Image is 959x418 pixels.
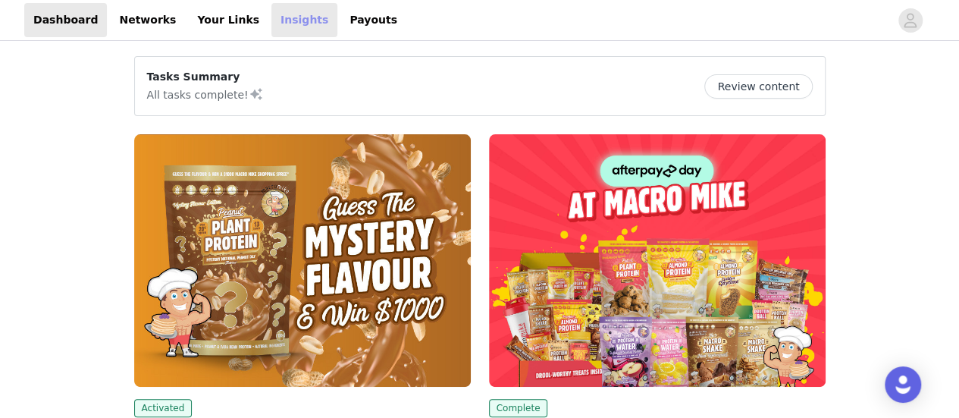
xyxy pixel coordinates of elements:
a: Your Links [188,3,268,37]
p: Tasks Summary [147,69,264,85]
a: Networks [110,3,185,37]
p: All tasks complete! [147,85,264,103]
a: Payouts [340,3,406,37]
a: Dashboard [24,3,107,37]
span: Activated [134,399,193,417]
img: Macro Mike [489,134,826,387]
img: Macro Mike [134,134,471,387]
a: Insights [271,3,337,37]
span: Complete [489,399,548,417]
button: Review content [704,74,812,99]
div: Open Intercom Messenger [885,366,921,403]
div: avatar [903,8,917,33]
